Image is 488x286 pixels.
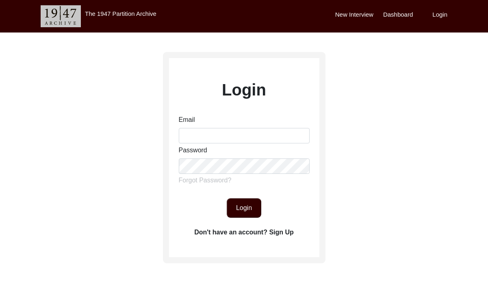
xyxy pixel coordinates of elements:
label: Login [222,78,266,102]
label: Don't have an account? Sign Up [194,227,294,237]
label: Forgot Password? [179,175,232,185]
label: Password [179,145,207,155]
img: header-logo.png [41,5,81,27]
button: Login [227,198,261,218]
label: New Interview [335,10,373,19]
label: Dashboard [383,10,413,19]
label: Login [432,10,447,19]
label: The 1947 Partition Archive [85,10,156,17]
label: Email [179,115,195,125]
